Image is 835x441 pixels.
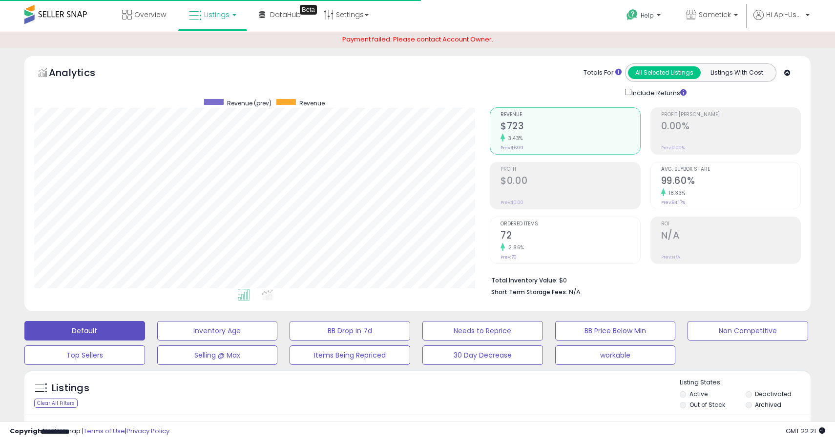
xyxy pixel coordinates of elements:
[661,120,800,134] h2: 0.00%
[24,321,145,341] button: Default
[10,427,169,436] div: seller snap | |
[491,288,567,296] b: Short Term Storage Fees:
[661,112,800,118] span: Profit [PERSON_NAME]
[227,99,271,107] span: Revenue (prev)
[505,135,523,142] small: 3.43%
[501,167,640,172] span: Profit
[661,167,800,172] span: Avg. Buybox Share
[501,145,523,151] small: Prev: $699
[422,321,543,341] button: Needs to Reprice
[699,10,731,20] span: Sametick
[661,230,800,243] h2: N/A
[501,120,640,134] h2: $723
[501,112,640,118] span: Revenue
[491,274,793,285] li: $0
[666,189,686,197] small: 18.33%
[270,10,301,20] span: DataHub
[290,345,410,365] button: Items Being Repriced
[24,345,145,365] button: Top Sellers
[618,87,698,98] div: Include Returns
[755,390,792,398] label: Deactivated
[661,200,685,205] small: Prev: 84.17%
[584,68,622,78] div: Totals For
[753,10,810,32] a: Hi Api-User
[688,321,808,341] button: Non Competitive
[422,345,543,365] button: 30 Day Decrease
[569,287,581,297] span: N/A
[626,9,638,21] i: Get Help
[342,35,493,44] span: Payment failed: Please contact Account Owner.
[661,175,800,188] h2: 99.60%
[786,426,825,436] span: 2025-08-12 22:21 GMT
[34,399,78,408] div: Clear All Filters
[501,175,640,188] h2: $0.00
[290,321,410,341] button: BB Drop in 7d
[157,345,278,365] button: Selling @ Max
[501,254,517,260] small: Prev: 70
[661,254,680,260] small: Prev: N/A
[134,10,166,20] span: Overview
[689,390,708,398] label: Active
[157,321,278,341] button: Inventory Age
[52,381,89,395] h5: Listings
[700,66,773,79] button: Listings With Cost
[204,10,230,20] span: Listings
[628,66,701,79] button: All Selected Listings
[491,276,558,284] b: Total Inventory Value:
[505,244,524,251] small: 2.86%
[766,10,803,20] span: Hi Api-User
[501,200,523,205] small: Prev: $0.00
[299,99,325,107] span: Revenue
[680,378,810,387] p: Listing States:
[501,230,640,243] h2: 72
[49,66,114,82] h5: Analytics
[755,401,781,409] label: Archived
[619,1,670,32] a: Help
[555,345,676,365] button: workable
[641,11,654,20] span: Help
[10,426,45,436] strong: Copyright
[300,5,317,15] div: Tooltip anchor
[555,321,676,341] button: BB Price Below Min
[501,221,640,227] span: Ordered Items
[689,401,725,409] label: Out of Stock
[661,145,685,151] small: Prev: 0.00%
[661,221,800,227] span: ROI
